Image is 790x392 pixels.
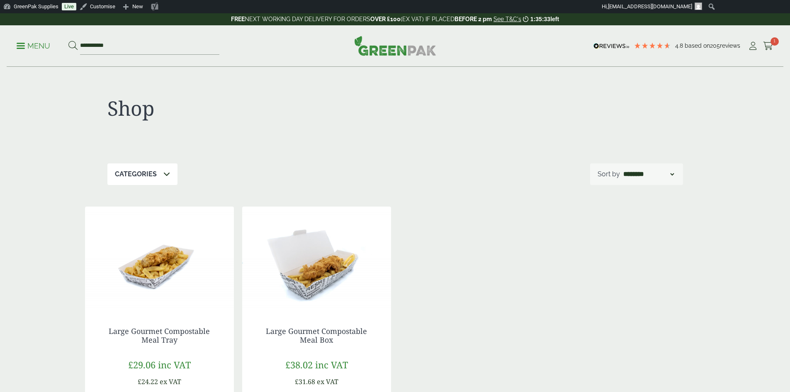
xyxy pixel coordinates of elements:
img: GreenPak Supplies [354,36,436,56]
a: Large Gourmet Compostable Meal Box [266,326,367,345]
strong: BEFORE 2 pm [455,16,492,22]
span: 1:35:33 [530,16,550,22]
img: IMG_4701 [242,207,391,310]
strong: FREE [231,16,245,22]
i: My Account [748,42,758,50]
span: inc VAT [315,358,348,371]
a: Live [62,3,76,10]
span: inc VAT [158,358,191,371]
span: 4.8 [675,42,685,49]
img: IMG_4658 [85,207,234,310]
span: £24.22 [138,377,158,386]
p: Sort by [598,169,620,179]
span: reviews [720,42,740,49]
a: Large Gourmet Compostable Meal Tray [109,326,210,345]
h1: Shop [107,96,395,120]
p: Menu [17,41,50,51]
a: See T&C's [493,16,521,22]
span: £38.02 [285,358,313,371]
strong: OVER £100 [370,16,401,22]
a: Menu [17,41,50,49]
span: ex VAT [160,377,181,386]
span: £31.68 [295,377,315,386]
a: 1 [763,40,773,52]
img: REVIEWS.io [593,43,630,49]
i: Cart [763,42,773,50]
span: ex VAT [317,377,338,386]
span: left [550,16,559,22]
p: Categories [115,169,157,179]
span: Based on [685,42,710,49]
div: 4.79 Stars [634,42,671,49]
span: [EMAIL_ADDRESS][DOMAIN_NAME] [608,3,692,10]
span: £29.06 [128,358,156,371]
span: 205 [710,42,720,49]
select: Shop order [622,169,676,179]
span: 1 [771,37,779,46]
